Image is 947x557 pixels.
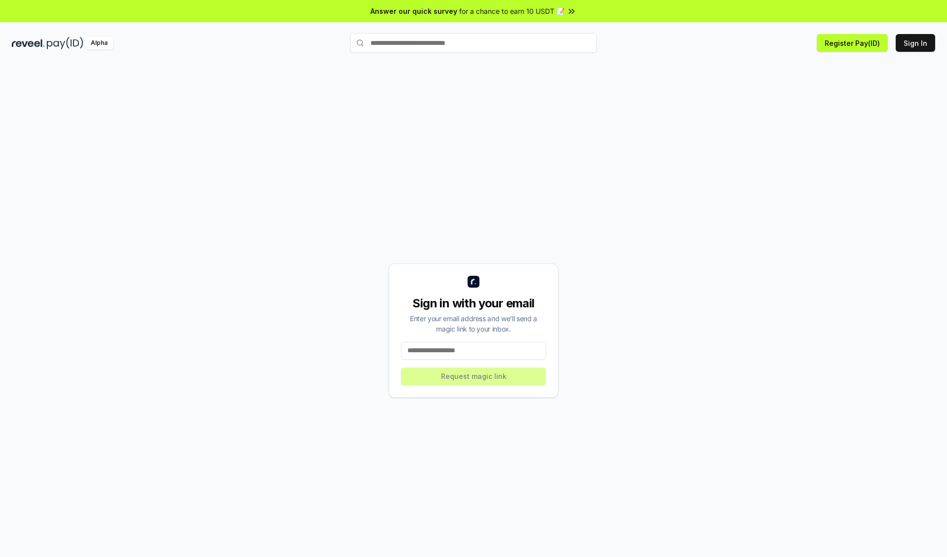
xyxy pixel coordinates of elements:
div: Enter your email address and we’ll send a magic link to your inbox. [401,313,546,334]
img: pay_id [47,37,83,49]
span: for a chance to earn 10 USDT 📝 [459,6,565,16]
img: reveel_dark [12,37,45,49]
div: Sign in with your email [401,296,546,311]
span: Answer our quick survey [370,6,457,16]
img: logo_small [468,276,479,288]
button: Register Pay(ID) [817,34,888,52]
button: Sign In [896,34,935,52]
div: Alpha [85,37,113,49]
